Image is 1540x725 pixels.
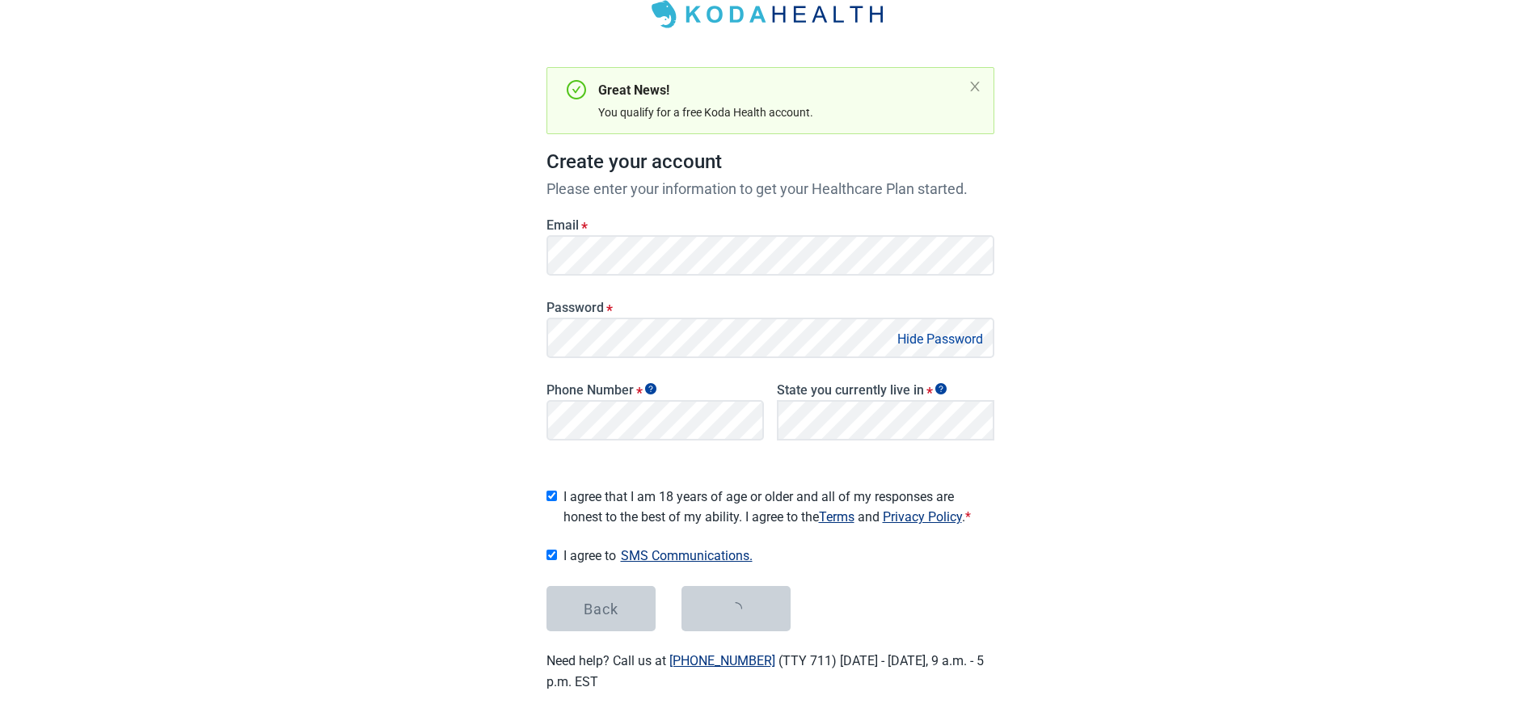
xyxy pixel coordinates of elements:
div: You qualify for a free Koda Health account. [598,103,962,121]
h1: Create your account [546,147,994,178]
p: Please enter your information to get your Healthcare Plan started. [546,178,994,200]
button: Hide Password [892,328,988,350]
label: Need help? Call us at (TTY 711) [DATE] - [DATE], 9 a.m. - 5 p.m. EST [546,653,984,689]
span: Show tooltip [935,383,947,394]
button: close [968,80,981,93]
a: [PHONE_NUMBER] [669,653,775,668]
label: Phone Number [546,382,764,398]
span: loading [728,602,743,617]
button: Show SMS communications details [616,545,757,567]
label: Email [546,217,994,233]
button: Back [546,586,656,631]
label: State you currently live in [777,382,994,398]
label: Password [546,300,994,315]
a: Read our Privacy Policy [883,509,962,525]
strong: Great News! [598,82,669,98]
span: check-circle [567,80,586,99]
span: I agree to [563,545,994,567]
span: I agree that I am 18 years of age or older and all of my responses are honest to the best of my a... [563,487,994,527]
div: Back [584,601,618,617]
a: Read our Terms of Service [819,509,854,525]
span: Show tooltip [645,383,656,394]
